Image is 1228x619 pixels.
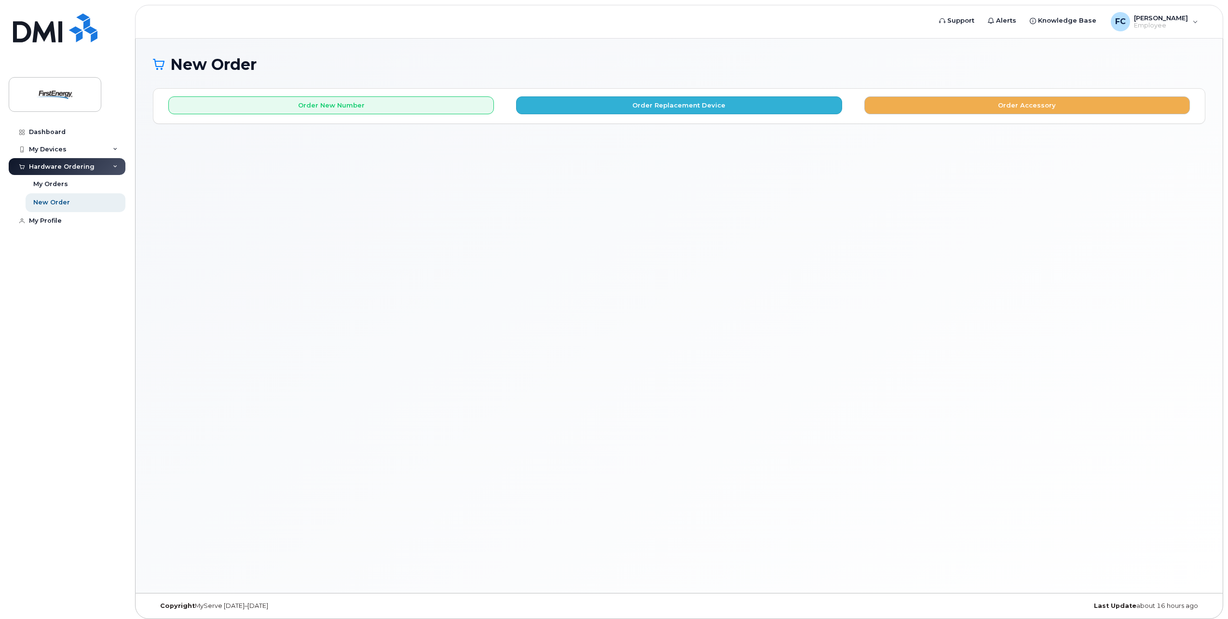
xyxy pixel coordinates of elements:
[160,602,195,609] strong: Copyright
[168,96,494,114] button: Order New Number
[516,96,842,114] button: Order Replacement Device
[855,602,1205,610] div: about 16 hours ago
[1094,602,1136,609] strong: Last Update
[153,56,1205,73] h1: New Order
[1186,577,1221,612] iframe: Messenger Launcher
[153,602,504,610] div: MyServe [DATE]–[DATE]
[864,96,1190,114] button: Order Accessory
